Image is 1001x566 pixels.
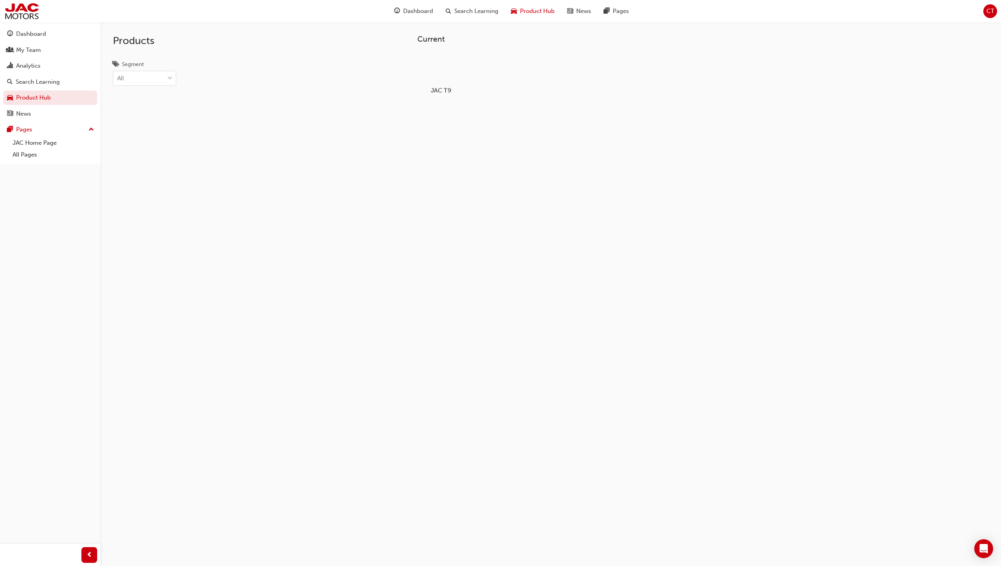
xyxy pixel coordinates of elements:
[511,6,517,16] span: car-icon
[4,2,40,20] img: jac-portal
[167,74,173,84] span: down-icon
[576,7,591,16] span: News
[7,31,13,38] span: guage-icon
[561,3,597,19] a: news-iconNews
[3,43,97,57] a: My Team
[7,63,13,70] span: chart-icon
[417,50,465,96] a: JAC T9
[3,27,97,41] a: Dashboard
[388,3,439,19] a: guage-iconDashboard
[7,126,13,133] span: pages-icon
[3,59,97,73] a: Analytics
[117,74,124,83] div: All
[7,79,13,86] span: search-icon
[3,90,97,105] a: Product Hub
[974,539,993,558] div: Open Intercom Messenger
[439,3,505,19] a: search-iconSearch Learning
[16,109,31,118] div: News
[604,6,610,16] span: pages-icon
[446,6,451,16] span: search-icon
[613,7,629,16] span: Pages
[16,77,60,87] div: Search Learning
[403,7,433,16] span: Dashboard
[9,137,97,149] a: JAC Home Page
[7,47,13,54] span: people-icon
[7,111,13,118] span: news-icon
[454,7,498,16] span: Search Learning
[16,125,32,134] div: Pages
[16,29,46,39] div: Dashboard
[7,94,13,101] span: car-icon
[87,550,92,560] span: prev-icon
[419,87,463,94] h5: JAC T9
[3,25,97,122] button: DashboardMy TeamAnalyticsSearch LearningProduct HubNews
[520,7,555,16] span: Product Hub
[983,4,997,18] button: CT
[9,149,97,161] a: All Pages
[3,107,97,121] a: News
[3,75,97,89] a: Search Learning
[3,122,97,137] button: Pages
[394,6,400,16] span: guage-icon
[567,6,573,16] span: news-icon
[122,61,144,68] div: Segment
[417,35,864,44] h3: Current
[505,3,561,19] a: car-iconProduct Hub
[597,3,635,19] a: pages-iconPages
[88,125,94,135] span: up-icon
[16,61,41,70] div: Analytics
[113,35,176,47] h2: Products
[986,7,994,16] span: CT
[16,46,41,55] div: My Team
[113,61,119,68] span: tags-icon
